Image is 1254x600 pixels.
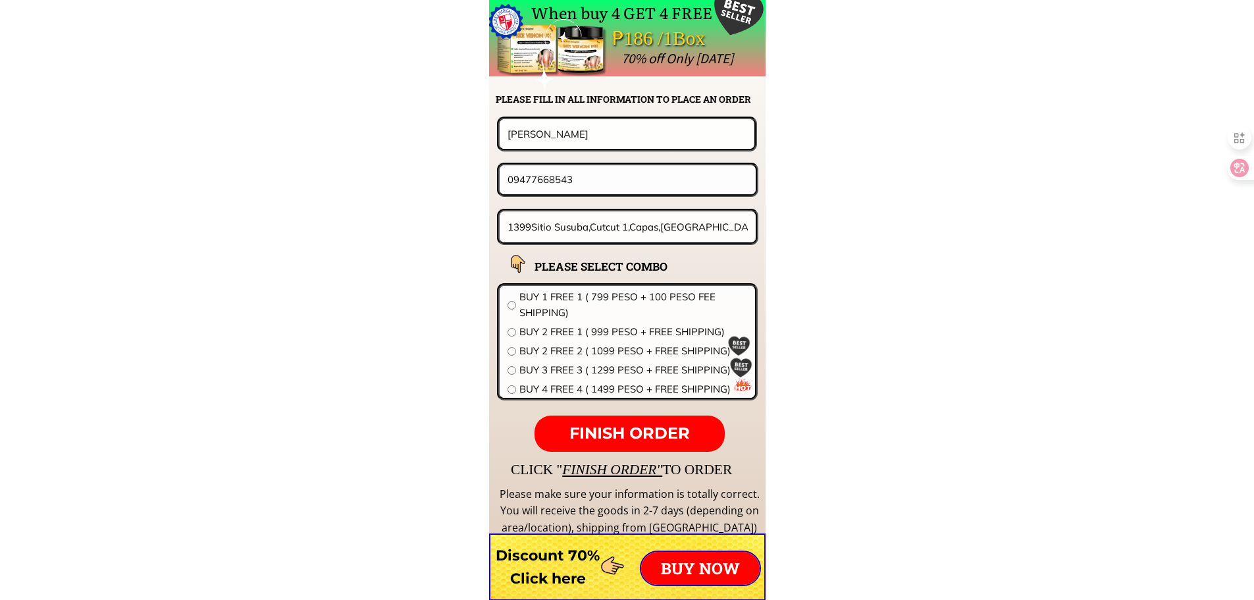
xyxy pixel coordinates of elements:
h2: PLEASE FILL IN ALL INFORMATION TO PLACE AN ORDER [496,92,764,107]
span: BUY 4 FREE 4 ( 1499 PESO + FREE SHIPPING) [519,381,747,397]
div: Please make sure your information is totally correct. You will receive the goods in 2-7 days (dep... [498,486,761,537]
h3: Discount 70% Click here [489,544,607,590]
input: Address [504,211,752,242]
span: BUY 3 FREE 3 ( 1299 PESO + FREE SHIPPING) [519,362,747,378]
h2: PLEASE SELECT COMBO [535,258,700,275]
input: Phone number [504,165,751,194]
p: BUY NOW [641,552,760,585]
div: ₱186 /1Box [612,23,743,54]
div: 70% off Only [DATE] [621,47,1028,70]
span: FINISH ORDER" [562,462,662,477]
div: CLICK " TO ORDER [511,458,1116,481]
span: BUY 2 FREE 2 ( 1099 PESO + FREE SHIPPING) [519,343,747,359]
input: Your name [504,119,750,148]
span: BUY 2 FREE 1 ( 999 PESO + FREE SHIPPING) [519,324,747,340]
span: BUY 1 FREE 1 ( 799 PESO + 100 PESO FEE SHIPPING) [519,289,747,321]
span: FINISH ORDER [569,423,690,443]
